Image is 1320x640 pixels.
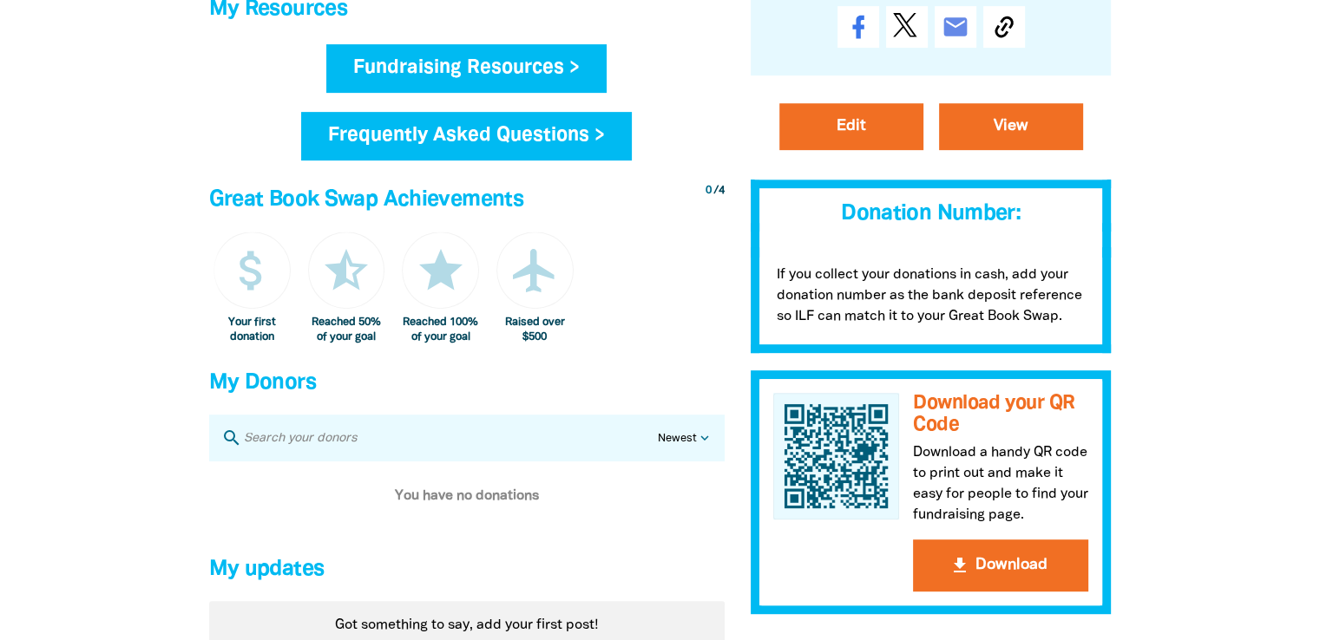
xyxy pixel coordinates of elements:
a: Post [886,6,928,48]
span: 0 [706,186,712,196]
a: View [939,103,1083,150]
button: get_appDownload [913,539,1088,591]
i: star [415,245,467,297]
div: Paginated content [209,461,725,531]
div: You have no donations [209,461,725,531]
a: Fundraising Resources > [326,44,607,93]
p: If you collect your donations in cash, add your donation number as the bank deposit reference so ... [751,247,1112,353]
a: Share [837,6,879,48]
i: attach_money [226,245,278,297]
h4: Great Book Swap Achievements [209,183,725,218]
a: Frequently Asked Questions > [301,112,632,160]
div: Reached 50% of your goal [308,316,385,344]
div: Your first donation [213,316,291,344]
a: email [935,6,976,48]
span: My updates [209,559,325,579]
div: Reached 100% of your goal [402,316,479,344]
a: Edit [779,103,923,150]
span: My Donors [209,373,316,393]
span: Donation Number: [841,204,1021,224]
h3: Download your QR Code [913,393,1088,435]
button: Copy Link [983,6,1025,48]
div: Raised over $500 [496,316,574,344]
i: email [942,13,969,41]
i: search [221,428,242,448]
input: Search your donors [242,427,658,449]
div: / 4 [706,183,725,199]
i: get_app [949,555,970,576]
i: star_half [320,245,372,297]
i: airplanemode_active [509,245,561,297]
